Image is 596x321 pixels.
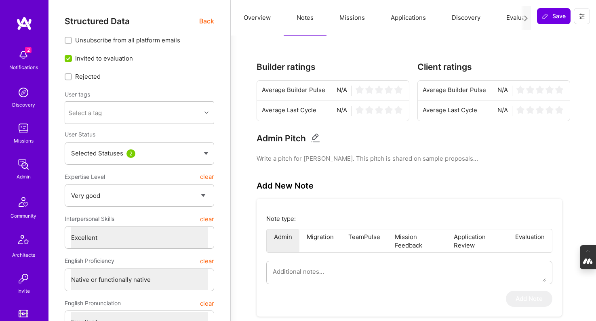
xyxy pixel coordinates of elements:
span: Unsubscribe from all platform emails [75,36,180,44]
img: star [536,86,544,94]
div: Architects [12,251,35,259]
img: bell [15,47,32,63]
label: User tags [65,90,90,98]
span: English Proficiency [65,254,114,268]
button: clear [200,170,214,184]
i: Edit [311,133,320,143]
div: Missions [14,136,34,145]
li: Admin [267,229,299,252]
li: Migration [299,229,341,252]
h3: Add New Note [257,181,314,191]
span: Invited to evaluation [75,54,133,63]
img: star [365,86,373,94]
li: Mission Feedback [388,229,446,252]
span: Average Last Cycle [423,106,477,116]
button: Add Note [506,291,552,307]
img: teamwork [15,120,32,136]
span: Interpersonal Skills [65,212,114,226]
li: TeamPulse [341,229,388,252]
img: star [375,86,383,94]
img: admin teamwork [15,156,32,172]
span: Selected Statuses [71,149,123,157]
span: English Pronunciation [65,296,121,311]
img: star [526,106,534,114]
img: star [536,106,544,114]
span: N/A [497,86,508,96]
img: star [385,106,393,114]
span: Average Last Cycle [262,106,316,116]
img: star [545,86,554,94]
img: star [394,106,402,114]
li: Application Review [446,229,508,252]
span: User Status [65,131,95,138]
span: Average Builder Pulse [262,86,325,96]
button: clear [200,212,214,226]
div: Community [11,212,36,220]
img: caret [204,152,208,155]
img: star [526,86,534,94]
div: Invite [17,287,30,295]
img: star [375,106,383,114]
pre: Write a pitch for [PERSON_NAME]. This pitch is shared on sample proposals... [257,154,570,163]
h3: Builder ratings [257,62,409,72]
span: Average Builder Pulse [423,86,486,96]
span: N/A [337,86,347,96]
img: tokens [19,310,28,317]
button: clear [200,296,214,311]
img: star [394,86,402,94]
span: Rejected [75,72,101,81]
i: icon Chevron [204,111,208,115]
button: clear [200,254,214,268]
img: star [356,86,364,94]
img: Invite [15,271,32,287]
img: star [385,86,393,94]
span: N/A [497,106,508,116]
img: star [516,86,524,94]
img: star [555,86,563,94]
button: Save [537,8,571,24]
div: Discovery [12,101,35,109]
h3: Admin Pitch [257,133,306,143]
img: star [365,106,373,114]
h3: Client ratings [417,62,570,72]
span: Expertise Level [65,170,105,184]
i: icon Next [523,15,529,21]
img: Architects [14,231,33,251]
img: star [356,106,364,114]
img: star [545,106,554,114]
div: 2 [126,149,135,158]
span: Structured Data [65,16,130,26]
img: star [555,106,563,114]
img: Community [14,192,33,212]
div: Notifications [9,63,38,71]
div: Select a tag [68,109,102,117]
li: Evaluation [508,229,552,252]
div: Admin [17,172,31,181]
p: Note type: [266,214,552,223]
img: discovery [15,84,32,101]
span: Back [199,16,214,26]
img: star [516,106,524,114]
span: N/A [337,106,347,116]
span: 2 [25,47,32,53]
img: logo [16,16,32,31]
span: Save [542,12,566,20]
